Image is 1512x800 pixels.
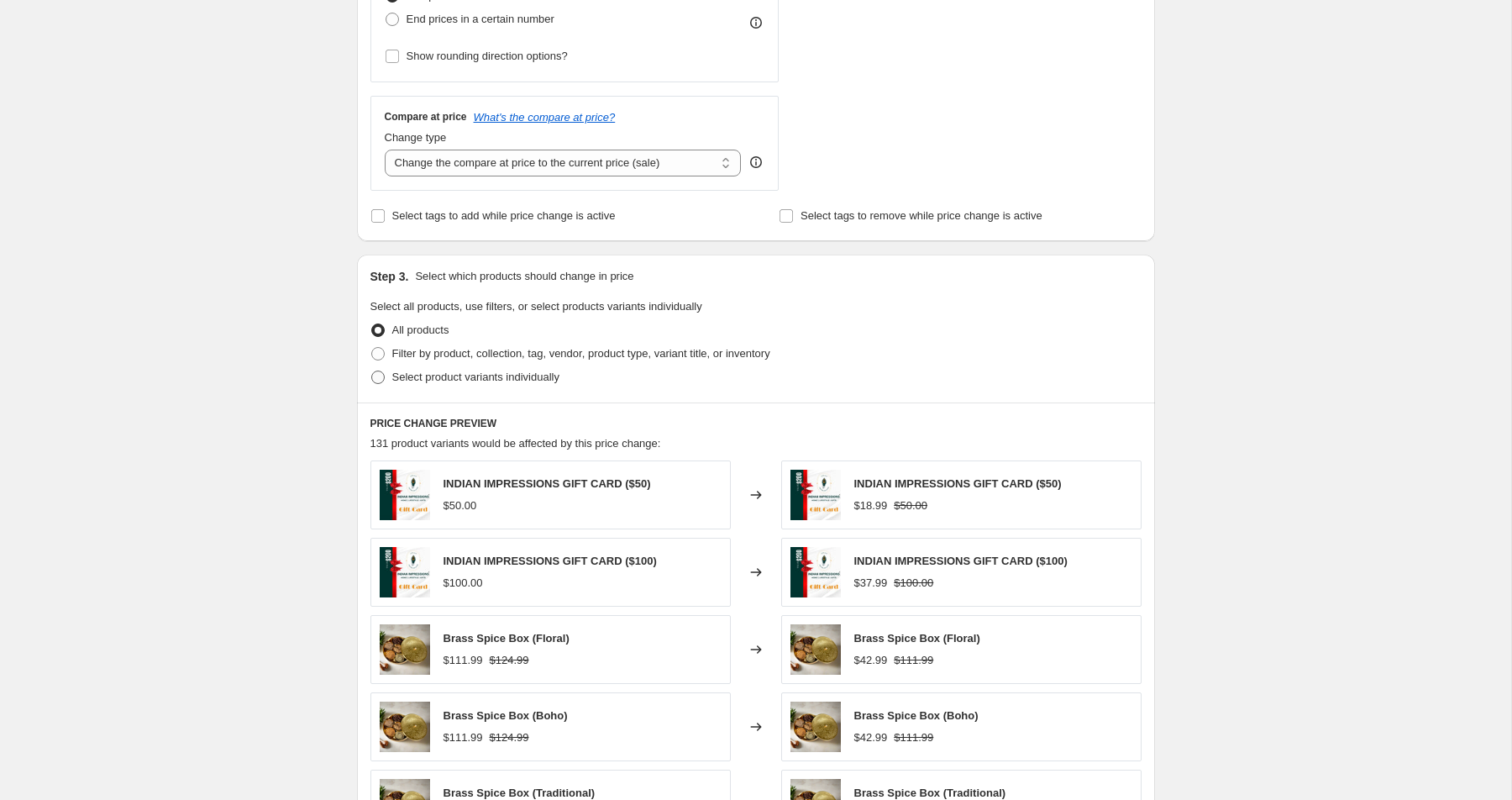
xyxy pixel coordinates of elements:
[380,547,430,597] img: Gift_Card_200_80x.jpg
[854,477,1062,490] span: INDIAN IMPRESSIONS GIFT CARD ($50)
[392,347,770,360] span: Filter by product, collection, tag, vendor, product type, variant title, or inventory
[380,624,430,675] img: Brass_Spice_Box_2_80x.png
[444,709,568,722] span: Brass Spice Box (Boho)
[385,110,467,124] h3: Compare at price
[415,268,633,285] p: Select which products should change in price
[790,702,841,752] img: Brass_Spice_Box_2_80x.png
[474,111,616,124] button: What's the compare at price?
[444,555,657,567] span: INDIAN IMPRESSIONS GIFT CARD ($100)
[370,417,1142,430] h6: PRICE CHANGE PREVIEW
[854,709,979,722] span: Brass Spice Box (Boho)
[894,575,933,592] strike: $100.00
[790,470,841,520] img: Gift_Card_200_80x.jpg
[370,268,409,285] h2: Step 3.
[444,477,651,490] span: INDIAN IMPRESSIONS GIFT CARD ($50)
[444,729,483,746] div: $111.99
[490,729,529,746] strike: $124.99
[854,575,888,592] div: $37.99
[790,547,841,597] img: Gift_Card_200_80x.jpg
[801,209,1042,222] span: Select tags to remove while price change is active
[370,437,661,450] span: 131 product variants would be affected by this price change:
[370,300,702,313] span: Select all products, use filters, or select products variants individually
[444,632,570,645] span: Brass Spice Box (Floral)
[894,729,933,746] strike: $111.99
[790,624,841,675] img: Brass_Spice_Box_2_80x.png
[444,575,483,592] div: $100.00
[444,652,483,669] div: $111.99
[444,787,596,799] span: Brass Spice Box (Traditional)
[385,131,447,144] span: Change type
[894,652,933,669] strike: $111.99
[894,497,927,514] strike: $50.00
[380,470,430,520] img: Gift_Card_200_80x.jpg
[407,13,554,25] span: End prices in a certain number
[854,497,888,514] div: $18.99
[392,324,449,336] span: All products
[444,497,477,514] div: $50.00
[490,652,529,669] strike: $124.99
[854,787,1006,799] span: Brass Spice Box (Traditional)
[380,702,430,752] img: Brass_Spice_Box_2_80x.png
[854,555,1068,567] span: INDIAN IMPRESSIONS GIFT CARD ($100)
[407,50,568,62] span: Show rounding direction options?
[854,652,888,669] div: $42.99
[392,209,616,222] span: Select tags to add while price change is active
[748,154,764,171] div: help
[854,632,980,645] span: Brass Spice Box (Floral)
[392,371,559,383] span: Select product variants individually
[854,729,888,746] div: $42.99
